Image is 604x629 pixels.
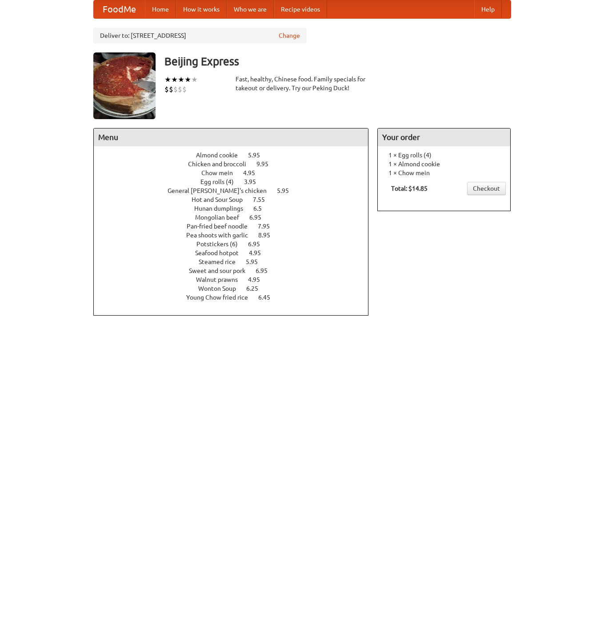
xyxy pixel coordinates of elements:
[178,84,182,94] li: $
[248,152,269,159] span: 5.95
[184,75,191,84] li: ★
[248,276,269,283] span: 4.95
[195,214,278,221] a: Mongolian beef 6.95
[188,160,285,168] a: Chicken and broccoli 9.95
[198,285,275,292] a: Wonton Soup 6.25
[186,232,257,239] span: Pea shoots with garlic
[94,128,368,146] h4: Menu
[164,75,171,84] li: ★
[186,294,257,301] span: Young Chow fried rice
[382,151,506,160] li: 1 × Egg rolls (4)
[258,223,279,230] span: 7.95
[198,285,245,292] span: Wonton Soup
[187,223,286,230] a: Pan-fried beef noodle 7.95
[236,75,369,92] div: Fast, healthy, Chinese food. Family specials for takeout or delivery. Try our Peking Duck!
[256,160,277,168] span: 9.95
[248,240,269,248] span: 6.95
[186,232,287,239] a: Pea shoots with garlic 8.95
[196,240,247,248] span: Potstickers (6)
[195,249,277,256] a: Seafood hotpot 4.95
[277,187,298,194] span: 5.95
[256,267,276,274] span: 6.95
[246,258,267,265] span: 5.95
[173,84,178,94] li: $
[168,187,305,194] a: General [PERSON_NAME]'s chicken 5.95
[189,267,284,274] a: Sweet and sour pork 6.95
[176,0,227,18] a: How it works
[243,169,264,176] span: 4.95
[258,294,279,301] span: 6.45
[196,240,276,248] a: Potstickers (6) 6.95
[192,196,252,203] span: Hot and Sour Soup
[382,168,506,177] li: 1 × Chow mein
[93,28,307,44] div: Deliver to: [STREET_ADDRESS]
[94,0,145,18] a: FoodMe
[182,84,187,94] li: $
[145,0,176,18] a: Home
[274,0,327,18] a: Recipe videos
[196,152,276,159] a: Almond cookie 5.95
[249,249,270,256] span: 4.95
[168,187,276,194] span: General [PERSON_NAME]'s chicken
[189,267,254,274] span: Sweet and sour pork
[169,84,173,94] li: $
[195,214,248,221] span: Mongolian beef
[171,75,178,84] li: ★
[474,0,502,18] a: Help
[258,232,279,239] span: 8.95
[201,169,242,176] span: Chow mein
[253,205,271,212] span: 6.5
[201,169,272,176] a: Chow mein 4.95
[378,128,510,146] h4: Your order
[196,276,276,283] a: Walnut prawns 4.95
[391,185,428,192] b: Total: $14.85
[249,214,270,221] span: 6.95
[194,205,252,212] span: Hunan dumplings
[227,0,274,18] a: Who we are
[191,75,198,84] li: ★
[200,178,272,185] a: Egg rolls (4) 3.95
[188,160,255,168] span: Chicken and broccoli
[196,152,247,159] span: Almond cookie
[382,160,506,168] li: 1 × Almond cookie
[200,178,243,185] span: Egg rolls (4)
[164,84,169,94] li: $
[93,52,156,119] img: angular.jpg
[194,205,278,212] a: Hunan dumplings 6.5
[186,294,287,301] a: Young Chow fried rice 6.45
[199,258,244,265] span: Steamed rice
[164,52,511,70] h3: Beijing Express
[246,285,267,292] span: 6.25
[195,249,248,256] span: Seafood hotpot
[187,223,256,230] span: Pan-fried beef noodle
[467,182,506,195] a: Checkout
[244,178,265,185] span: 3.95
[199,258,274,265] a: Steamed rice 5.95
[279,31,300,40] a: Change
[253,196,274,203] span: 7.55
[178,75,184,84] li: ★
[192,196,281,203] a: Hot and Sour Soup 7.55
[196,276,247,283] span: Walnut prawns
